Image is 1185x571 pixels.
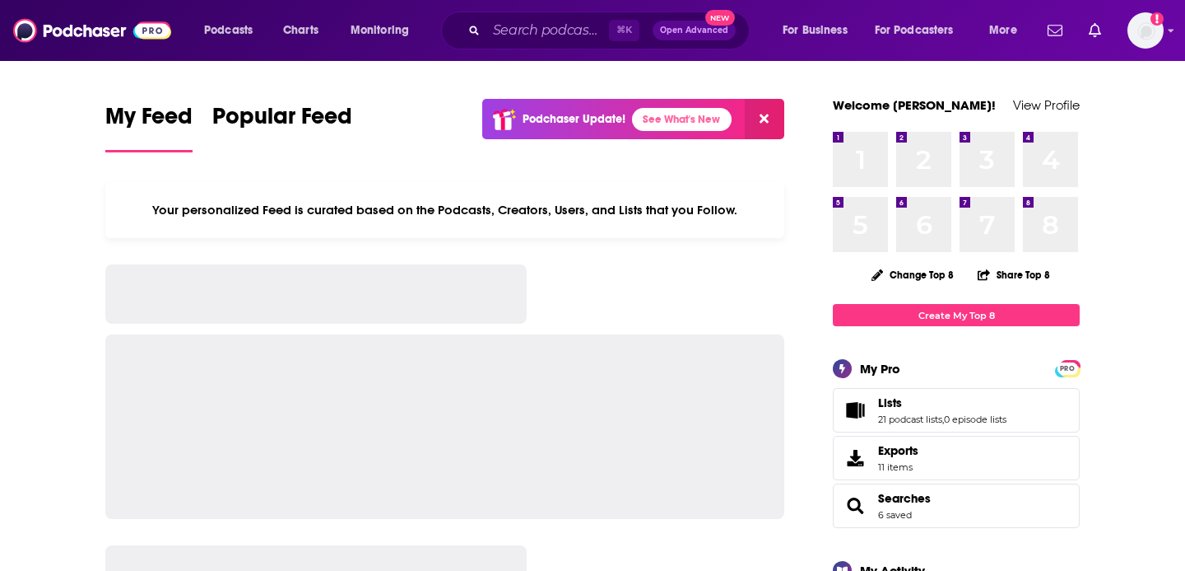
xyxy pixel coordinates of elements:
[878,443,918,458] span: Exports
[878,491,931,506] a: Searches
[839,494,871,517] a: Searches
[339,17,430,44] button: open menu
[839,399,871,422] a: Lists
[833,436,1080,480] a: Exports
[351,19,409,42] span: Monitoring
[833,484,1080,528] span: Searches
[1013,97,1080,113] a: View Profile
[942,414,944,425] span: ,
[105,102,193,140] span: My Feed
[862,264,964,285] button: Change Top 8
[875,19,954,42] span: For Podcasters
[13,15,171,46] img: Podchaser - Follow, Share and Rate Podcasts
[878,395,1006,410] a: Lists
[833,304,1080,326] a: Create My Top 8
[272,17,328,44] a: Charts
[705,10,735,26] span: New
[1082,16,1108,44] a: Show notifications dropdown
[486,17,609,44] input: Search podcasts, credits, & more...
[978,17,1038,44] button: open menu
[212,102,352,152] a: Popular Feed
[204,19,253,42] span: Podcasts
[989,19,1017,42] span: More
[523,112,625,126] p: Podchaser Update!
[1057,363,1077,375] span: PRO
[944,414,1006,425] a: 0 episode lists
[878,395,902,410] span: Lists
[457,12,765,49] div: Search podcasts, credits, & more...
[860,361,900,377] div: My Pro
[878,509,912,521] a: 6 saved
[833,97,996,113] a: Welcome [PERSON_NAME]!
[653,21,736,40] button: Open AdvancedNew
[105,102,193,152] a: My Feed
[771,17,868,44] button: open menu
[839,447,871,470] span: Exports
[660,26,728,35] span: Open Advanced
[1041,16,1069,44] a: Show notifications dropdown
[212,102,352,140] span: Popular Feed
[1127,12,1164,49] img: User Profile
[1057,362,1077,374] a: PRO
[1127,12,1164,49] span: Logged in as megcassidy
[193,17,274,44] button: open menu
[864,17,978,44] button: open menu
[977,259,1051,291] button: Share Top 8
[283,19,318,42] span: Charts
[632,108,732,131] a: See What's New
[1150,12,1164,26] svg: Add a profile image
[878,461,918,473] span: 11 items
[1127,12,1164,49] button: Show profile menu
[105,182,784,238] div: Your personalized Feed is curated based on the Podcasts, Creators, Users, and Lists that you Follow.
[783,19,848,42] span: For Business
[609,20,639,41] span: ⌘ K
[878,414,942,425] a: 21 podcast lists
[833,388,1080,433] span: Lists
